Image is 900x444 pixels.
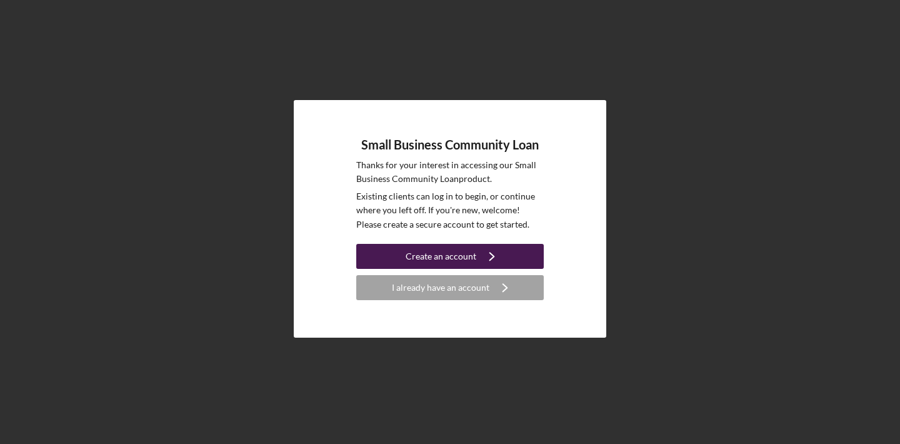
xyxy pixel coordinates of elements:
h4: Small Business Community Loan [361,138,539,152]
p: Thanks for your interest in accessing our Small Business Community Loan product. [356,158,544,186]
button: I already have an account [356,275,544,300]
p: Existing clients can log in to begin, or continue where you left off. If you're new, welcome! Ple... [356,189,544,231]
button: Create an account [356,244,544,269]
div: I already have an account [392,275,489,300]
div: Create an account [406,244,476,269]
a: Create an account [356,244,544,272]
